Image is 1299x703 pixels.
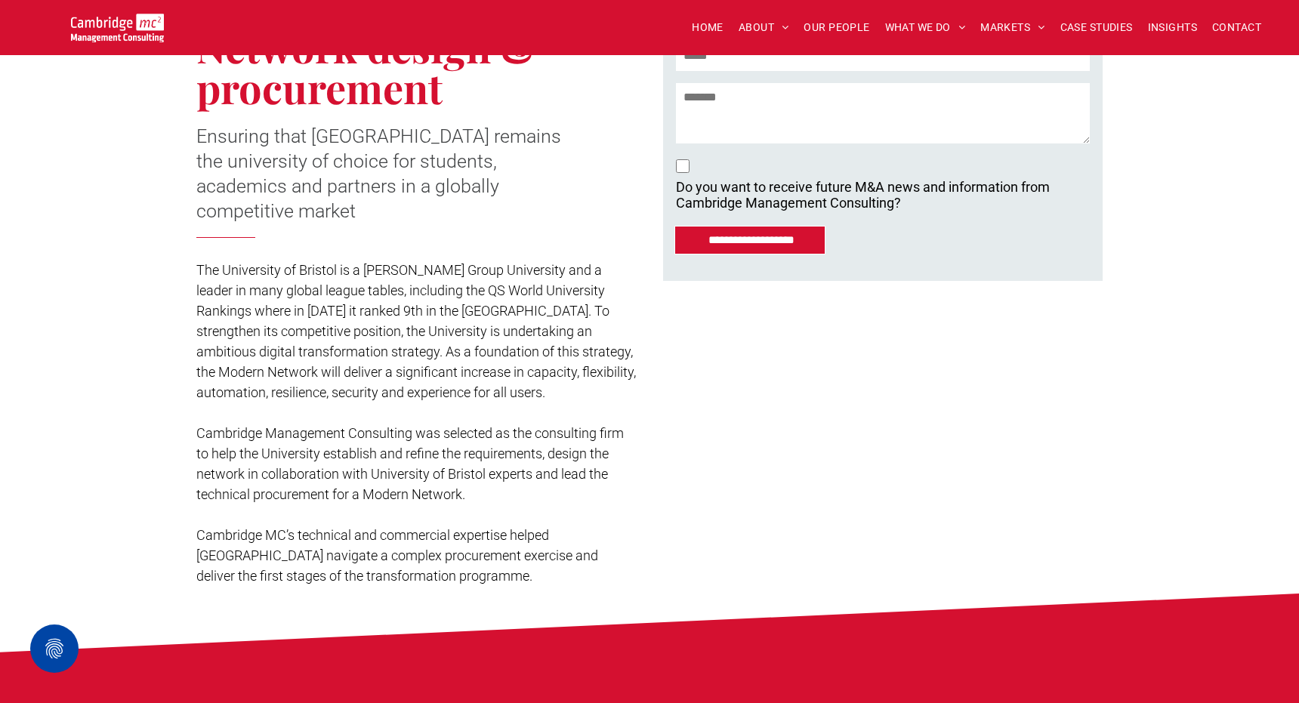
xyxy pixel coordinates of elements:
[196,527,598,584] span: Cambridge MC’s technical and commercial expertise helped [GEOGRAPHIC_DATA] navigate a complex pro...
[1205,16,1269,39] a: CONTACT
[973,16,1052,39] a: MARKETS
[796,16,877,39] a: OUR PEOPLE
[684,16,731,39] a: HOME
[71,16,164,32] a: Procurement | Cambridge Management Consulting > University of Bristol Case Study
[676,159,690,173] input: Do you want to receive future M&A news and information from Cambridge Management Consulting? Proc...
[878,16,973,39] a: WHAT WE DO
[1053,16,1140,39] a: CASE STUDIES
[71,14,164,42] img: Go to Homepage
[196,262,636,400] span: The University of Bristol is a [PERSON_NAME] Group University and a leader in many global league ...
[731,16,797,39] a: ABOUT
[676,179,1050,211] p: Do you want to receive future M&A news and information from Cambridge Management Consulting?
[196,425,624,502] span: Cambridge Management Consulting was selected as the consulting firm to help the University establ...
[196,125,561,222] span: Ensuring that [GEOGRAPHIC_DATA] remains the university of choice for students, academics and part...
[1140,16,1205,39] a: INSIGHTS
